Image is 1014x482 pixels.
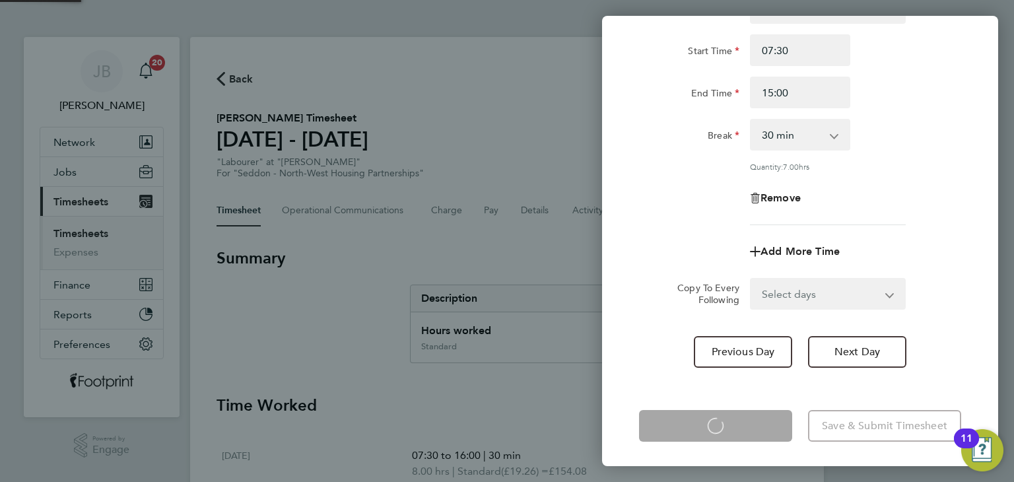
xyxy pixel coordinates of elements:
[760,191,801,204] span: Remove
[750,246,840,257] button: Add More Time
[708,129,739,145] label: Break
[783,161,799,172] span: 7.00
[691,87,739,103] label: End Time
[750,193,801,203] button: Remove
[808,336,906,368] button: Next Day
[750,161,906,172] div: Quantity: hrs
[961,429,1003,471] button: Open Resource Center, 11 new notifications
[688,45,739,61] label: Start Time
[961,438,972,456] div: 11
[667,282,739,306] label: Copy To Every Following
[760,245,840,258] span: Add More Time
[834,345,880,359] span: Next Day
[694,336,792,368] button: Previous Day
[750,77,850,108] input: E.g. 18:00
[712,345,775,359] span: Previous Day
[750,34,850,66] input: E.g. 08:00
